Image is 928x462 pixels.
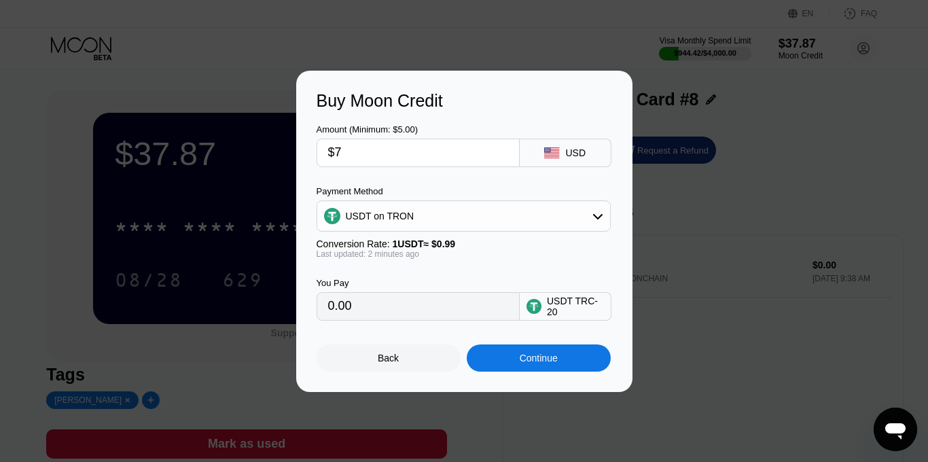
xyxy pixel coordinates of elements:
iframe: Button to launch messaging window, conversation in progress [874,408,917,451]
div: USD [565,147,586,158]
input: $0.00 [328,139,508,166]
div: You Pay [317,278,520,288]
div: Continue [467,344,611,372]
div: Last updated: 2 minutes ago [317,249,611,259]
div: Buy Moon Credit [317,91,612,111]
div: Back [317,344,461,372]
span: 1 USDT ≈ $0.99 [393,238,456,249]
div: USDT on TRON [346,211,414,221]
div: Continue [520,353,558,363]
div: Amount (Minimum: $5.00) [317,124,520,135]
div: USDT TRC-20 [547,296,604,317]
div: Back [378,353,399,363]
div: Conversion Rate: [317,238,611,249]
div: Payment Method [317,186,611,196]
div: USDT on TRON [317,202,610,230]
